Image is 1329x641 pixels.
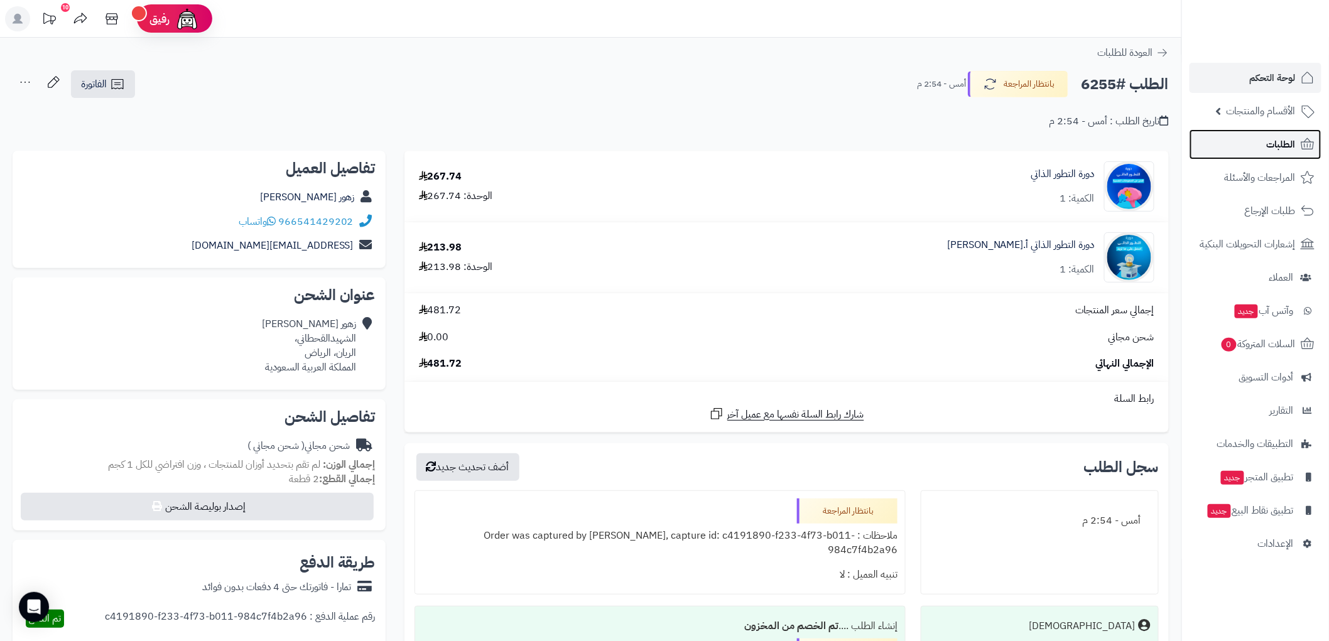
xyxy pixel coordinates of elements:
[202,580,352,595] div: تمارا - فاتورتك حتى 4 دفعات بدون فوائد
[1250,69,1296,87] span: لوحة التحكم
[1098,45,1169,60] a: العودة للطلبات
[1190,429,1321,459] a: التطبيقات والخدمات
[239,214,276,229] a: واتساب
[1109,330,1154,345] span: شحن مجاني
[419,303,462,318] span: 481.72
[149,11,170,26] span: رفيق
[968,71,1068,97] button: بانتظار المراجعة
[947,238,1095,252] a: دورة التطور الذاتي أ.[PERSON_NAME]
[1220,468,1294,486] span: تطبيق المتجر
[1031,167,1095,181] a: دورة التطور الذاتي
[1190,262,1321,293] a: العملاء
[1060,262,1095,277] div: الكمية: 1
[1190,196,1321,226] a: طلبات الإرجاع
[1234,302,1294,320] span: وآتس آب
[1105,161,1154,212] img: 1756985104-%D8%A7%D9%84%D8%AA%D8%AD%D8%B1%D8%B1%20%D9%85%D9%86%20%D8%A7%D9%84%D8%B6%D8%BA%D9%88%D...
[1076,303,1154,318] span: إجمالي سعر المنتجات
[419,357,462,371] span: 481.72
[1084,460,1159,475] h3: سجل الطلب
[419,240,462,255] div: 213.98
[1190,129,1321,159] a: الطلبات
[247,439,350,453] div: شحن مجاني
[278,214,354,229] a: 966541429202
[1029,619,1136,633] div: [DEMOGRAPHIC_DATA]
[419,170,462,184] div: 267.74
[260,190,355,205] a: زهور [PERSON_NAME]
[105,610,376,628] div: رقم عملية الدفع : c4191890-f233-4f73-b011-984c7f4b2a96
[323,457,376,472] strong: إجمالي الوزن:
[33,6,65,35] a: تحديثات المنصة
[1050,114,1169,129] div: تاريخ الطلب : أمس - 2:54 م
[1190,229,1321,259] a: إشعارات التحويلات البنكية
[727,407,864,422] span: شارك رابط السلة نفسها مع عميل آخر
[419,189,493,203] div: الوحدة: 267.74
[1245,202,1296,220] span: طلبات الإرجاع
[1190,529,1321,559] a: الإعدادات
[23,288,376,303] h2: عنوان الشحن
[1235,304,1258,318] span: جديد
[1190,329,1321,359] a: السلات المتروكة0
[1225,169,1296,186] span: المراجعات والأسئلة
[1060,191,1095,206] div: الكمية: 1
[1258,535,1294,552] span: الإعدادات
[1190,495,1321,525] a: تطبيق نقاط البيعجديد
[1082,72,1169,97] h2: الطلب #6255
[247,438,305,453] span: ( شحن مجاني )
[1190,362,1321,392] a: أدوات التسويق
[61,3,70,12] div: 10
[709,406,864,422] a: شارك رابط السلة نفسها مع عميل آخر
[1190,63,1321,93] a: لوحة التحكم
[419,330,449,345] span: 0.00
[1190,462,1321,492] a: تطبيق المتجرجديد
[108,457,320,472] span: لم تقم بتحديد أوزان للمنتجات ، وزن افتراضي للكل 1 كجم
[929,509,1151,533] div: أمس - 2:54 م
[1200,235,1296,253] span: إشعارات التحويلات البنكية
[744,618,838,633] b: تم الخصم من المخزون
[416,453,519,481] button: أضف تحديث جديد
[19,592,49,622] div: Open Intercom Messenger
[1227,102,1296,120] span: الأقسام والمنتجات
[1217,435,1294,453] span: التطبيقات والخدمات
[1239,369,1294,386] span: أدوات التسويق
[1207,502,1294,519] span: تطبيق نقاط البيع
[1096,357,1154,371] span: الإجمالي النهائي
[175,6,200,31] img: ai-face.png
[410,392,1164,406] div: رابط السلة
[23,409,376,424] h2: تفاصيل الشحن
[423,563,898,587] div: تنبيه العميل : لا
[797,498,898,524] div: بانتظار المراجعة
[1105,232,1154,283] img: 1756985836-%D8%A7%D8%AD%D8%B5%D9%84%20%D8%B9%D9%84%D9%8A%20%D9%85%D8%A7%D8%AA%D8%B1%D9%8A%D8%AF-9...
[262,317,357,374] div: زهور [PERSON_NAME] الشهيدالقحطاني، الريان، الرياض المملكة العربية السعودية
[23,161,376,176] h2: تفاصيل العميل
[1269,269,1294,286] span: العملاء
[423,524,898,563] div: ملاحظات : Order was captured by [PERSON_NAME], capture id: c4191890-f233-4f73-b011-984c7f4b2a96
[1190,296,1321,326] a: وآتس آبجديد
[1190,163,1321,193] a: المراجعات والأسئلة
[1190,396,1321,426] a: التقارير
[1267,136,1296,153] span: الطلبات
[1221,471,1244,485] span: جديد
[423,614,898,638] div: إنشاء الطلب ....
[1270,402,1294,419] span: التقارير
[319,471,376,487] strong: إجمالي القطع:
[300,555,376,570] h2: طريقة الدفع
[81,77,107,92] span: الفاتورة
[1220,335,1296,353] span: السلات المتروكة
[917,78,966,90] small: أمس - 2:54 م
[1208,504,1231,518] span: جديد
[71,70,135,98] a: الفاتورة
[192,238,354,253] a: [EMAIL_ADDRESS][DOMAIN_NAME]
[289,471,376,487] small: 2 قطعة
[21,493,374,520] button: إصدار بوليصة الشحن
[1222,338,1237,352] span: 0
[419,260,493,274] div: الوحدة: 213.98
[1098,45,1153,60] span: العودة للطلبات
